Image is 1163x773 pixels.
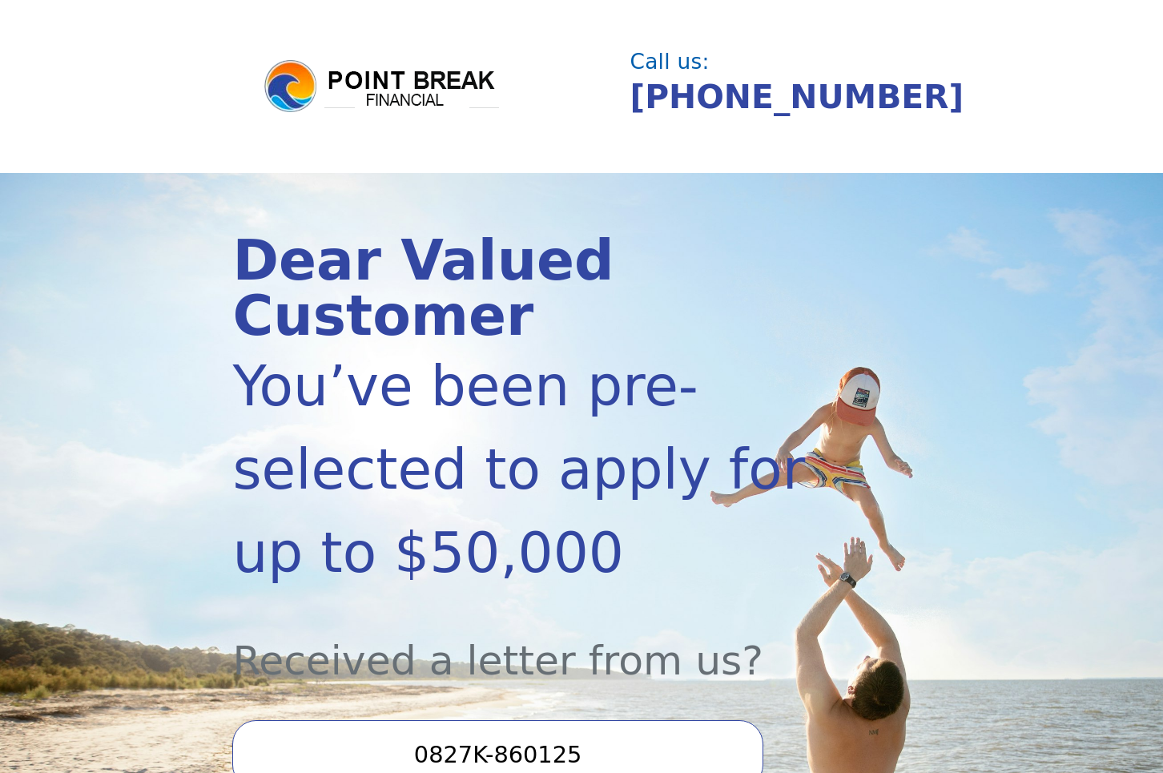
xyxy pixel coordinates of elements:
div: You’ve been pre-selected to apply for up to $50,000 [232,344,826,594]
a: [PHONE_NUMBER] [630,78,964,116]
div: Received a letter from us? [232,594,826,691]
img: logo.png [262,58,502,115]
div: Dear Valued Customer [232,233,826,344]
div: Call us: [630,51,921,72]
